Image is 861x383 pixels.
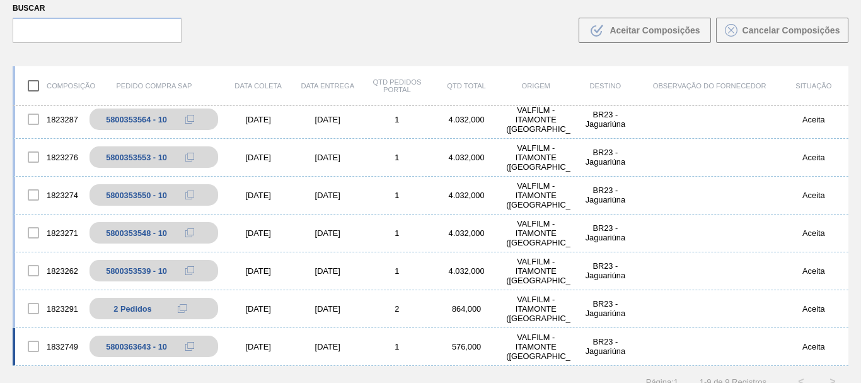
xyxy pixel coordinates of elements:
[362,115,432,124] div: 1
[570,186,640,204] div: BR23 - Jaguariúna
[15,144,84,170] div: 1823276
[743,25,840,35] span: Cancelar Composições
[84,82,223,90] div: Pedido Compra SAP
[432,228,501,238] div: 4.032,000
[501,82,570,90] div: Origem
[177,339,202,354] div: Copiar
[106,228,167,238] div: 5800353548 - 10
[779,115,848,124] div: Aceita
[293,82,362,90] div: Data entrega
[501,181,570,209] div: VALFILM - ITAMONTE (MG)
[177,112,202,127] div: Copiar
[432,191,501,200] div: 4.032,000
[15,257,84,284] div: 1823262
[224,228,293,238] div: [DATE]
[293,153,362,162] div: [DATE]
[293,228,362,238] div: [DATE]
[106,342,167,351] div: 5800363643 - 10
[362,153,432,162] div: 1
[570,148,640,167] div: BR23 - Jaguariúna
[432,82,501,90] div: Qtd Total
[432,153,501,162] div: 4.032,000
[610,25,700,35] span: Aceitar Composições
[779,228,848,238] div: Aceita
[362,342,432,351] div: 1
[224,82,293,90] div: Data coleta
[15,73,84,99] div: Composição
[501,295,570,323] div: VALFILM - ITAMONTE (MG)
[570,223,640,242] div: BR23 - Jaguariúna
[15,295,84,322] div: 1823291
[177,263,202,278] div: Copiar
[362,228,432,238] div: 1
[501,219,570,247] div: VALFILM - ITAMONTE (MG)
[570,110,640,129] div: BR23 - Jaguariúna
[113,304,151,314] span: 2 Pedidos
[362,304,432,314] div: 2
[432,304,501,314] div: 864,000
[362,266,432,276] div: 1
[293,304,362,314] div: [DATE]
[224,191,293,200] div: [DATE]
[432,342,501,351] div: 576,000
[15,220,84,246] div: 1823271
[15,333,84,360] div: 1832749
[15,106,84,133] div: 1823287
[432,266,501,276] div: 4.032,000
[779,304,848,314] div: Aceita
[293,115,362,124] div: [DATE]
[501,143,570,172] div: VALFILM - ITAMONTE (MG)
[106,153,167,162] div: 5800353553 - 10
[362,191,432,200] div: 1
[177,150,202,165] div: Copiar
[779,342,848,351] div: Aceita
[177,225,202,240] div: Copiar
[716,18,848,43] button: Cancelar Composições
[106,191,167,200] div: 5800353550 - 10
[570,337,640,356] div: BR23 - Jaguariúna
[177,187,202,203] div: Copiar
[362,78,432,93] div: Qtd Pedidos Portal
[570,261,640,280] div: BR23 - Jaguariúna
[106,115,167,124] div: 5800353564 - 10
[501,105,570,134] div: VALFILM - ITAMONTE (MG)
[779,266,848,276] div: Aceita
[106,266,167,276] div: 5800353539 - 10
[224,304,293,314] div: [DATE]
[432,115,501,124] div: 4.032,000
[224,342,293,351] div: [DATE]
[570,82,640,90] div: Destino
[501,333,570,361] div: VALFILM - ITAMONTE (MG)
[293,266,362,276] div: [DATE]
[15,182,84,208] div: 1823274
[779,82,848,90] div: Situação
[501,257,570,285] div: VALFILM - ITAMONTE (MG)
[570,299,640,318] div: BR23 - Jaguariúna
[779,153,848,162] div: Aceita
[224,266,293,276] div: [DATE]
[224,115,293,124] div: [DATE]
[224,153,293,162] div: [DATE]
[170,301,195,316] div: Copiar
[779,191,848,200] div: Aceita
[640,82,778,90] div: Observação do Fornecedor
[579,18,711,43] button: Aceitar Composições
[293,191,362,200] div: [DATE]
[293,342,362,351] div: [DATE]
